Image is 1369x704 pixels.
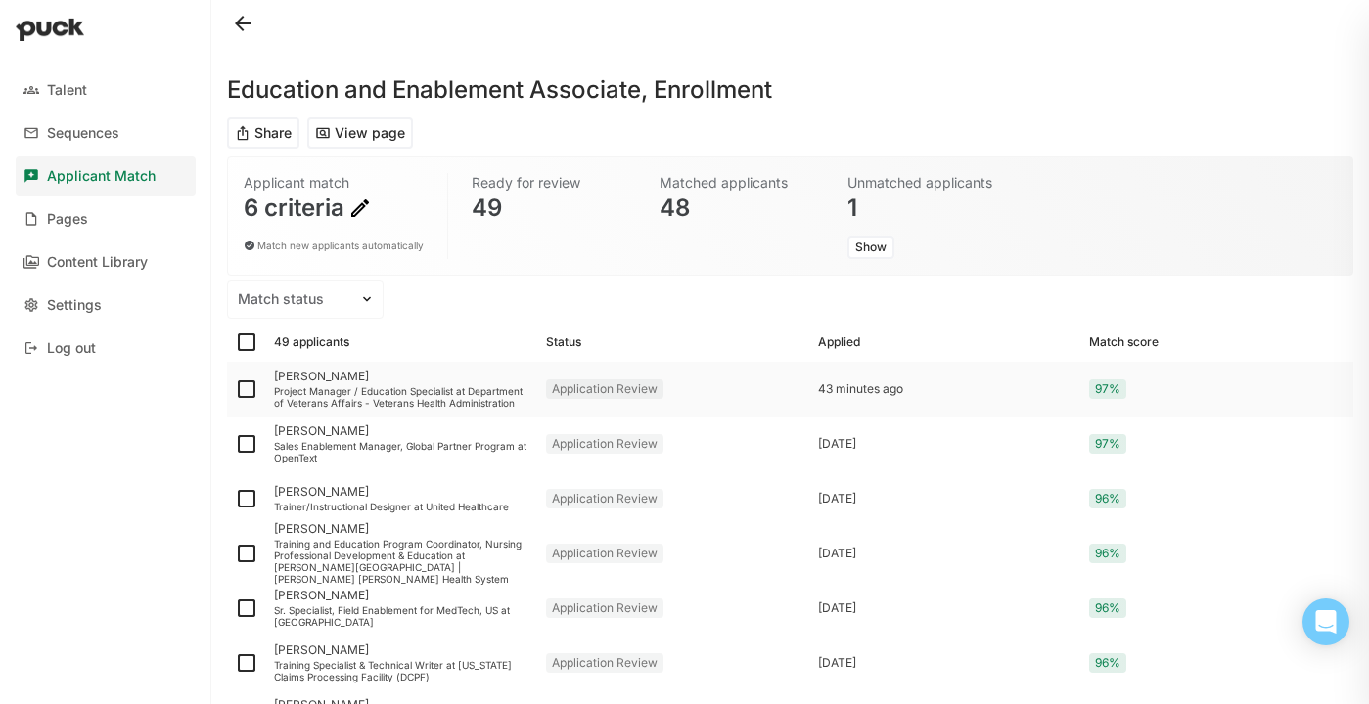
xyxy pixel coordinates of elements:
[47,82,87,99] div: Talent
[818,656,1074,670] div: [DATE]
[274,440,530,463] div: Sales Enablement Manager, Global Partner Program at OpenText
[274,424,530,438] div: [PERSON_NAME]
[16,156,196,196] a: Applicant Match
[274,501,530,512] div: Trainer/Instructional Designer at United Healthcare
[546,489,663,508] div: Application Review
[546,598,663,618] div: Application Review
[47,340,96,357] div: Log out
[546,379,663,399] div: Application Review
[818,437,1074,451] div: [DATE]
[274,385,530,409] div: Project Manager / Education Specialist at Department of Veterans Affairs - Veterans Health Admini...
[274,643,530,657] div: [PERSON_NAME]
[660,197,820,220] div: 48
[16,70,196,110] a: Talent
[660,173,820,193] div: Matched applicants
[546,434,663,454] div: Application Review
[847,197,1008,220] div: 1
[227,78,772,102] h1: Education and Enablement Associate, Enrollment
[16,286,196,325] a: Settings
[274,522,530,536] div: [PERSON_NAME]
[244,236,424,255] div: Match new applicants automatically
[847,236,894,259] button: Show
[546,653,663,673] div: Application Review
[47,211,88,228] div: Pages
[274,370,530,383] div: [PERSON_NAME]
[1089,434,1126,454] div: 97%
[47,125,119,142] div: Sequences
[244,197,424,220] div: 6 criteria
[274,538,530,585] div: Training and Education Program Coordinator, Nursing Professional Development & Education at [PERS...
[47,254,148,271] div: Content Library
[227,117,299,149] button: Share
[818,382,1074,396] div: 43 minutes ago
[274,589,530,602] div: [PERSON_NAME]
[1089,653,1126,673] div: 96%
[16,199,196,239] a: Pages
[818,335,860,349] div: Applied
[1089,379,1126,399] div: 97%
[1089,544,1126,563] div: 96%
[1089,335,1159,349] div: Match score
[47,297,102,314] div: Settings
[1089,598,1126,618] div: 96%
[472,197,632,220] div: 49
[274,335,349,349] div: 49 applicants
[847,173,1008,193] div: Unmatched applicants
[244,173,424,193] div: Applicant match
[1089,489,1126,508] div: 96%
[16,242,196,282] a: Content Library
[818,601,1074,615] div: [DATE]
[546,335,581,349] div: Status
[16,113,196,153] a: Sequences
[274,485,530,499] div: [PERSON_NAME]
[818,547,1074,560] div: [DATE]
[274,659,530,682] div: Training Specialist & Technical Writer at [US_STATE] Claims Processing Facility (DCPF)
[818,492,1074,506] div: [DATE]
[546,544,663,563] div: Application Review
[274,604,530,628] div: Sr. Specialist, Field Enablement for MedTech, US at [GEOGRAPHIC_DATA]
[307,117,413,149] button: View page
[1302,598,1349,645] div: Open Intercom Messenger
[472,173,632,193] div: Ready for review
[47,168,156,185] div: Applicant Match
